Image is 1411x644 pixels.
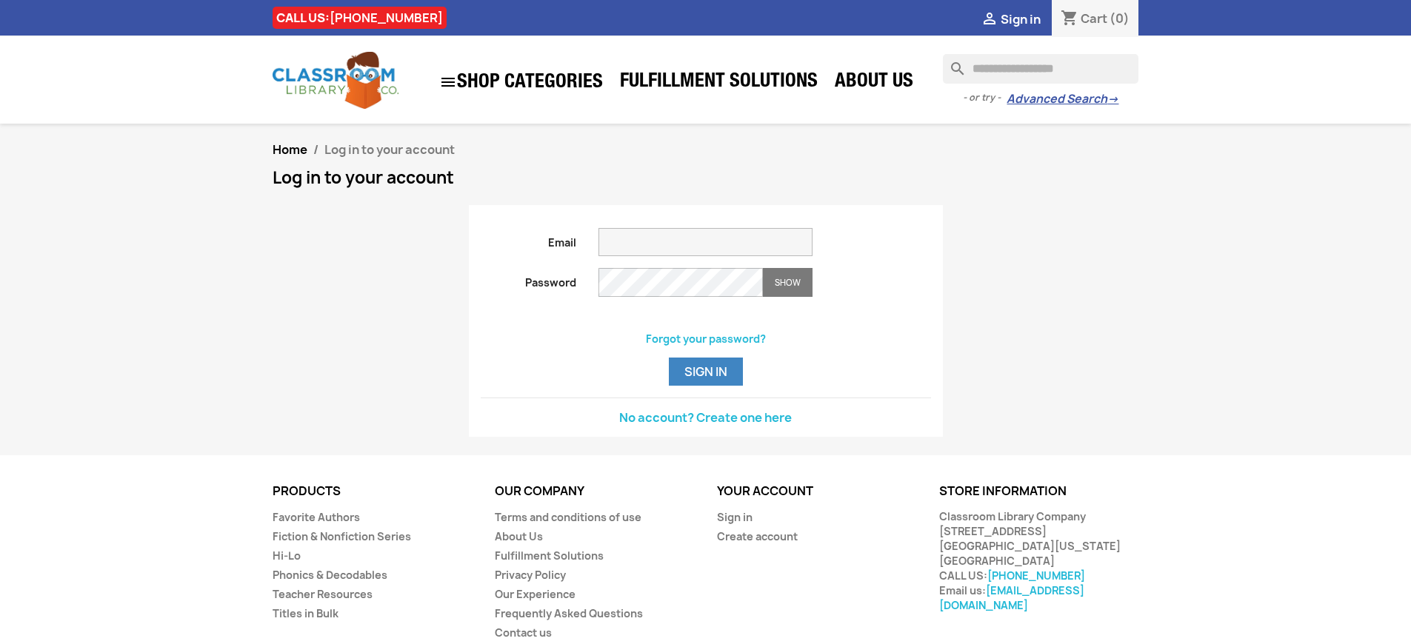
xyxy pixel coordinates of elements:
button: Sign in [669,358,743,386]
a: Favorite Authors [273,510,360,524]
a: Fulfillment Solutions [495,549,604,563]
span: (0) [1110,10,1130,27]
label: Email [470,228,588,250]
a: Forgot your password? [646,332,766,346]
div: CALL US: [273,7,447,29]
span: Sign in [1001,11,1041,27]
a: Frequently Asked Questions [495,606,643,620]
a: [PHONE_NUMBER] [987,568,1085,583]
i: shopping_cart [1061,10,1078,28]
i:  [439,73,457,91]
a: Privacy Policy [495,568,566,582]
a: Sign in [717,510,753,524]
a: About Us [827,68,921,98]
span: Log in to your account [324,141,455,158]
label: Password [470,268,588,290]
input: Search [943,54,1138,84]
a: Your account [717,483,813,499]
i:  [981,11,998,29]
span: - or try - [963,90,1007,105]
a: No account? Create one here [619,409,792,426]
a: Our Experience [495,587,576,601]
a: Titles in Bulk [273,606,338,620]
p: Store information [939,485,1139,498]
p: Our company [495,485,695,498]
a: [EMAIL_ADDRESS][DOMAIN_NAME] [939,583,1084,612]
button: Show [763,268,813,297]
a: [PHONE_NUMBER] [330,10,443,26]
a: Fulfillment Solutions [613,68,825,98]
a: Teacher Resources [273,587,373,601]
div: Classroom Library Company [STREET_ADDRESS] [GEOGRAPHIC_DATA][US_STATE] [GEOGRAPHIC_DATA] CALL US:... [939,509,1139,613]
span: Cart [1081,10,1107,27]
a: Fiction & Nonfiction Series [273,529,411,543]
i: search [943,54,961,72]
a: SHOP CATEGORIES [432,66,610,98]
a: Home [273,141,307,158]
a: Hi-Lo [273,549,301,563]
a: Create account [717,529,798,543]
p: Products [273,485,473,498]
img: Classroom Library Company [273,52,398,109]
input: Password input [598,268,763,297]
a: About Us [495,529,543,543]
a: Phonics & Decodables [273,568,387,582]
h1: Log in to your account [273,169,1139,187]
span: → [1107,92,1118,107]
a: Advanced Search→ [1007,92,1118,107]
a: Terms and conditions of use [495,510,641,524]
a:  Sign in [981,11,1041,27]
a: Contact us [495,625,552,640]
